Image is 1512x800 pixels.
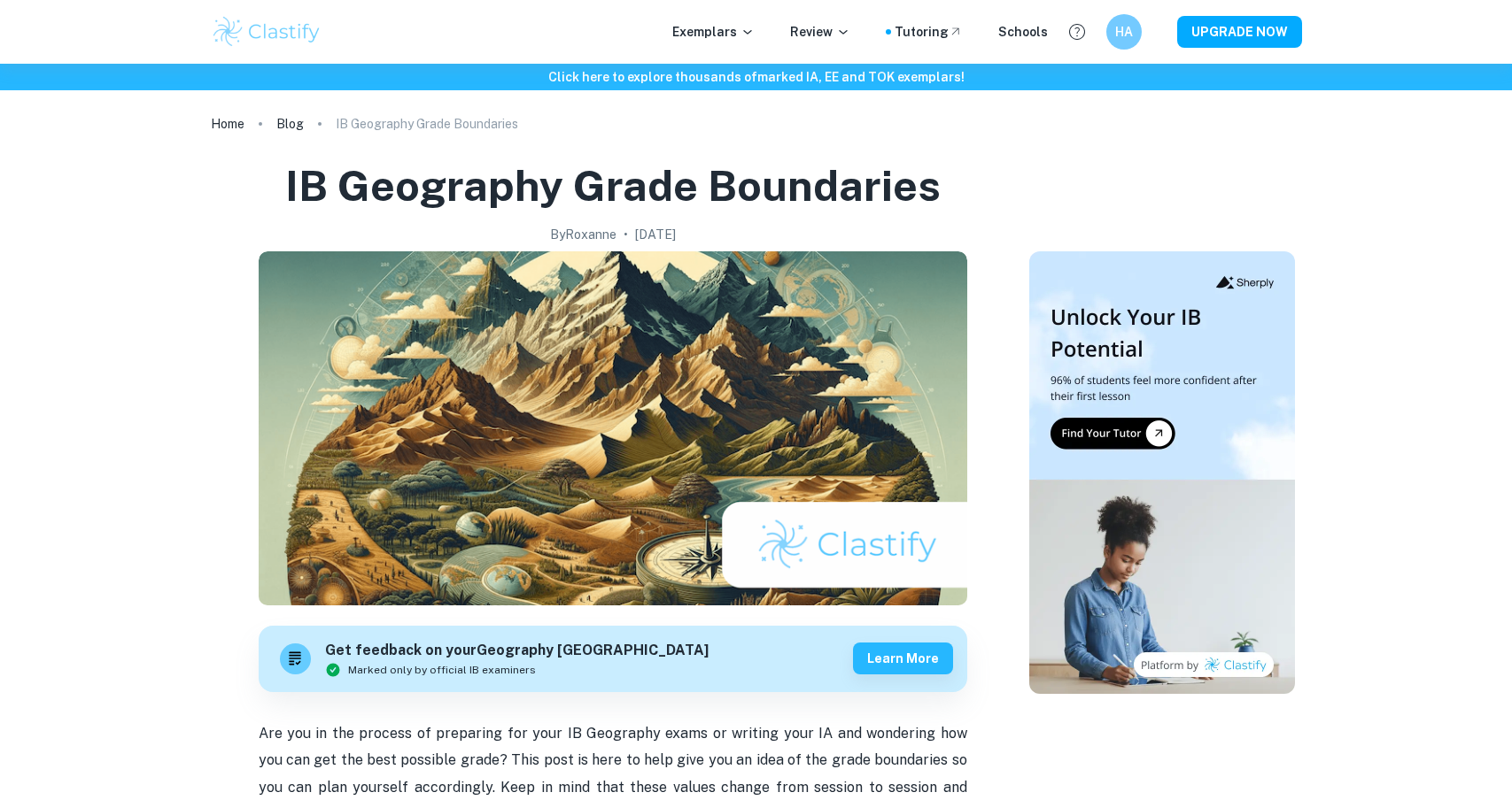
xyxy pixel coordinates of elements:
[211,112,244,136] a: Home
[853,642,953,674] button: Learn more
[325,640,709,662] h6: Get feedback on your Geography [GEOGRAPHIC_DATA]
[624,225,628,244] p: •
[4,67,1508,87] h6: Click here to explore thousands of marked IA, EE and TOK exemplars !
[1106,14,1142,50] button: HA
[1062,17,1092,47] button: Help and Feedback
[550,225,616,244] h2: By Roxanne
[1113,22,1134,42] h6: HA
[790,22,850,42] p: Review
[259,251,967,605] img: IB Geography Grade Boundaries cover image
[1177,16,1302,48] button: UPGRADE NOW
[211,14,323,50] img: Clastify logo
[276,112,304,136] a: Blog
[1029,251,1295,694] img: Thumbnail
[672,22,755,42] p: Exemplars
[348,662,536,678] span: Marked only by official IB examiners
[998,22,1048,42] a: Schools
[635,225,676,244] h2: [DATE]
[336,114,518,134] p: IB Geography Grade Boundaries
[895,22,963,42] a: Tutoring
[259,626,967,692] a: Get feedback on yourGeography [GEOGRAPHIC_DATA]Marked only by official IB examinersLearn more
[285,158,941,214] h1: IB Geography Grade Boundaries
